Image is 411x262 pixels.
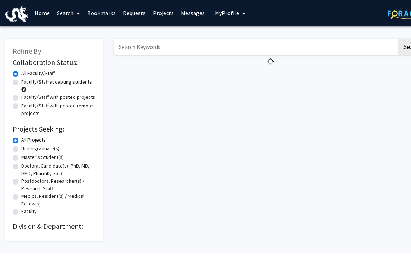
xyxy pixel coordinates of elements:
[21,154,64,161] label: Master's Student(s)
[177,0,208,26] a: Messages
[13,222,96,231] h2: Division & Department:
[13,58,96,67] h2: Collaboration Status:
[53,0,84,26] a: Search
[264,55,277,68] img: Loading
[21,208,37,215] label: Faculty
[21,162,96,177] label: Doctoral Candidate(s) (PhD, MD, DMD, PharmD, etc.)
[119,0,149,26] a: Requests
[114,39,397,55] input: Search Keywords
[21,102,96,117] label: Faculty/Staff with posted remote projects
[21,177,96,192] label: Postdoctoral Researcher(s) / Research Staff
[21,93,95,101] label: Faculty/Staff with posted projects
[21,136,46,144] label: All Projects
[5,6,28,22] img: Drexel University Logo
[13,125,96,133] h2: Projects Seeking:
[84,0,119,26] a: Bookmarks
[31,0,53,26] a: Home
[13,46,41,55] span: Refine By
[21,70,55,77] label: All Faculty/Staff
[21,192,96,208] label: Medical Resident(s) / Medical Fellow(s)
[21,78,92,86] label: Faculty/Staff accepting students
[149,0,177,26] a: Projects
[215,9,239,17] span: My Profile
[21,145,59,152] label: Undergraduate(s)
